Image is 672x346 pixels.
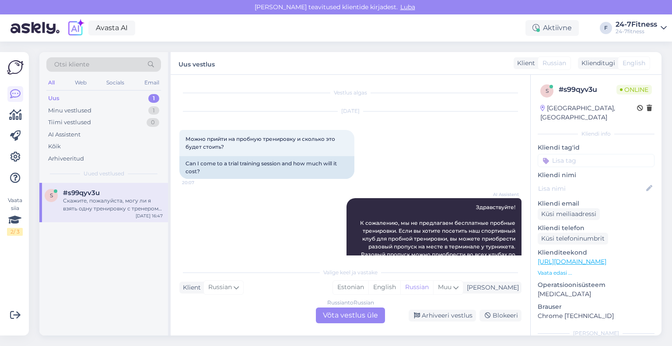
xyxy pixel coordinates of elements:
[538,224,654,233] p: Kliendi telefon
[179,156,354,179] div: Can I come to a trial training session and how much will it cost?
[179,269,521,276] div: Valige keel ja vastake
[623,59,645,68] span: English
[7,196,23,236] div: Vaata siia
[538,302,654,311] p: Brauser
[546,87,549,94] span: s
[63,197,163,213] div: Скажите, пожалуйста, могу ли я взять одну тренировку с тренером , чтоб я могла узнать как правиль...
[66,19,85,37] img: explore-ai
[538,233,608,245] div: Küsi telefoninumbrit
[538,143,654,152] p: Kliendi tag'id
[538,184,644,193] input: Lisa nimi
[538,311,654,321] p: Chrome [TECHNICAL_ID]
[538,269,654,277] p: Vaata edasi ...
[559,84,616,95] div: # s99qyv3u
[208,283,232,292] span: Russian
[333,281,368,294] div: Estonian
[50,192,53,199] span: s
[542,59,566,68] span: Russian
[179,107,521,115] div: [DATE]
[7,228,23,236] div: 2 / 3
[538,199,654,208] p: Kliendi email
[148,94,159,103] div: 1
[438,283,451,291] span: Muu
[538,258,606,266] a: [URL][DOMAIN_NAME]
[538,329,654,337] div: [PERSON_NAME]
[538,280,654,290] p: Operatsioonisüsteem
[368,281,400,294] div: English
[185,136,336,150] span: Можно прийти на пробную тренировку и сколько это будет стоить?
[538,130,654,138] div: Kliendi info
[525,20,579,36] div: Aktiivne
[54,60,89,69] span: Otsi kliente
[48,118,91,127] div: Tiimi vestlused
[179,89,521,97] div: Vestlus algas
[486,191,519,198] span: AI Assistent
[538,171,654,180] p: Kliendi nimi
[179,283,201,292] div: Klient
[538,290,654,299] p: [MEDICAL_DATA]
[178,57,215,69] label: Uus vestlus
[46,77,56,88] div: All
[136,213,163,219] div: [DATE] 16:47
[48,130,80,139] div: AI Assistent
[147,118,159,127] div: 0
[398,3,418,11] span: Luba
[88,21,135,35] a: Avasta AI
[616,28,657,35] div: 24-7fitness
[463,283,519,292] div: [PERSON_NAME]
[48,142,61,151] div: Kõik
[616,85,652,94] span: Online
[105,77,126,88] div: Socials
[48,106,91,115] div: Minu vestlused
[540,104,637,122] div: [GEOGRAPHIC_DATA], [GEOGRAPHIC_DATA]
[63,189,100,197] span: #s99qyv3u
[616,21,667,35] a: 24-7Fitness24-7fitness
[48,154,84,163] div: Arhiveeritud
[578,59,615,68] div: Klienditugi
[538,208,600,220] div: Küsi meiliaadressi
[7,59,24,76] img: Askly Logo
[600,22,612,34] div: F
[84,170,124,178] span: Uued vestlused
[409,310,476,322] div: Arhiveeri vestlus
[479,310,521,322] div: Blokeeri
[143,77,161,88] div: Email
[182,179,215,186] span: 20:07
[538,248,654,257] p: Klienditeekond
[327,299,374,307] div: Russian to Russian
[400,281,433,294] div: Russian
[148,106,159,115] div: 1
[48,94,59,103] div: Uus
[316,308,385,323] div: Võta vestlus üle
[73,77,88,88] div: Web
[514,59,535,68] div: Klient
[616,21,657,28] div: 24-7Fitness
[538,154,654,167] input: Lisa tag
